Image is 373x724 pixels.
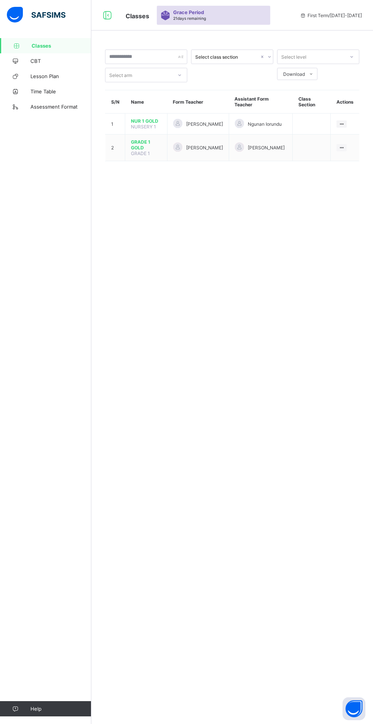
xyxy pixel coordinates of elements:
span: session/term information [300,13,362,18]
button: Open asap [343,697,365,720]
div: Select arm [109,68,132,82]
span: [PERSON_NAME] [186,145,223,151]
span: [PERSON_NAME] [186,121,223,127]
th: S/N [105,90,125,114]
span: Classes [32,43,91,49]
th: Actions [331,90,359,114]
span: Assessment Format [30,104,91,110]
div: Select level [281,50,306,64]
th: Class Section [293,90,331,114]
span: Grace Period [173,10,204,15]
span: Time Table [30,88,91,95]
img: sticker-purple.71386a28dfed39d6af7621340158ba97.svg [161,11,170,20]
span: GRADE 1 [131,151,150,156]
th: Form Teacher [167,90,229,114]
td: 1 [105,114,125,135]
span: GRADE 1 GOLD [131,139,161,151]
span: Lesson Plan [30,73,91,79]
span: [PERSON_NAME] [248,145,285,151]
th: Assistant Form Teacher [229,90,293,114]
th: Name [125,90,167,114]
span: NURSERY 1 [131,124,156,130]
span: Ngunan Iorundu [248,121,282,127]
span: CBT [30,58,91,64]
span: Download [283,71,305,77]
td: 2 [105,135,125,161]
div: Select class section [195,54,259,60]
span: 21 days remaining [173,16,206,21]
span: Help [30,706,91,712]
span: Classes [126,12,149,20]
span: NUR 1 GOLD [131,118,161,124]
img: safsims [7,7,65,23]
